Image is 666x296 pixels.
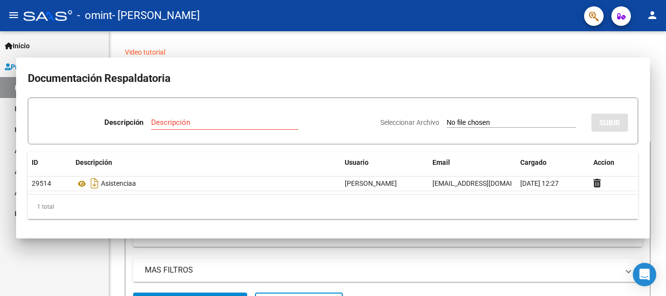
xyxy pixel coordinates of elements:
[520,158,547,166] span: Cargado
[646,9,658,21] mat-icon: person
[589,152,638,173] datatable-header-cell: Accion
[32,158,38,166] span: ID
[77,5,112,26] span: - omint
[520,179,559,187] span: [DATE] 12:27
[145,265,619,276] mat-panel-title: MAS FILTROS
[432,179,541,187] span: [EMAIL_ADDRESS][DOMAIN_NAME]
[5,61,94,72] span: Prestadores / Proveedores
[345,158,369,166] span: Usuario
[104,117,143,128] p: Descripción
[599,118,620,127] span: SUBIR
[591,114,628,132] button: SUBIR
[72,152,341,173] datatable-header-cell: Descripción
[76,176,337,191] div: Asistenciaa
[5,40,30,51] span: Inicio
[432,158,450,166] span: Email
[28,195,638,219] div: 1 total
[593,158,614,166] span: Accion
[633,263,656,286] div: Open Intercom Messenger
[28,69,638,88] h2: Documentación Respaldatoria
[8,9,20,21] mat-icon: menu
[341,152,429,173] datatable-header-cell: Usuario
[380,118,439,126] span: Seleccionar Archivo
[125,48,165,56] a: Video tutorial
[76,158,112,166] span: Descripción
[429,152,516,173] datatable-header-cell: Email
[516,152,589,173] datatable-header-cell: Cargado
[28,152,72,173] datatable-header-cell: ID
[112,5,200,26] span: - [PERSON_NAME]
[88,176,101,191] i: Descargar documento
[345,179,397,187] span: [PERSON_NAME]
[32,179,51,187] span: 29514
